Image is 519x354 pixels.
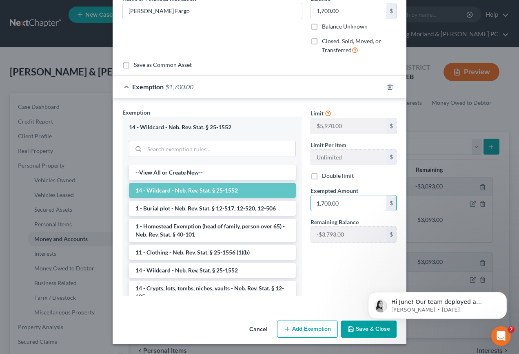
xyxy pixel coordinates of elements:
li: --View All or Create New-- [129,165,296,180]
span: Exemption [132,83,164,91]
li: 14 - Wildcard - Neb. Rev. Stat. § 25-1552 [129,183,296,198]
input: 0.00 [311,3,386,19]
span: Hi June! Our team deployed a solution for your firm's filing errors. Because we have no access to... [35,24,141,87]
li: 14 - Wildcard - Neb. Rev. Stat. § 25-1552 [129,263,296,278]
input: Enter name... [123,3,302,19]
input: -- [311,227,386,242]
iframe: Intercom notifications message [356,275,519,332]
span: $1,700.00 [165,83,193,91]
li: 1 - Homestead Exemption (head of family, person over 65) - Neb. Rev. Stat. § 40-101 [129,219,296,242]
label: Double limit [322,172,354,180]
label: Remaining Balance [311,218,359,226]
div: $ [386,195,396,211]
div: 14 - Wildcard - Neb. Rev. Stat. § 25-1552 [129,124,296,131]
label: Save as Common Asset [134,61,192,69]
span: Closed, Sold, Moved, or Transferred [322,38,381,53]
li: 14 - Crypts, lots, tombs, niches, vaults - Neb. Rev. Stat. § 12-605 [129,281,296,304]
div: $ [386,227,396,242]
button: Save & Close [341,321,397,338]
span: Exemption [122,109,150,116]
label: Balance Unknown [322,22,368,31]
span: 7 [508,326,515,333]
button: Cancel [243,321,274,338]
li: 11 - Clothing - Neb. Rev. Stat. § 25-1556 (1)(b) [129,245,296,260]
span: Limit [311,110,324,117]
input: -- [311,150,386,165]
input: 0.00 [311,195,386,211]
button: Add Exemption [277,321,338,338]
input: Search exemption rules... [144,141,295,157]
p: Message from Lindsey, sent 3d ago [35,31,141,39]
iframe: Intercom live chat [491,326,511,346]
input: -- [311,118,386,134]
div: $ [386,150,396,165]
span: Exempted Amount [311,187,358,194]
div: $ [386,3,396,19]
div: $ [386,118,396,134]
li: 1 - Burial plot - Neb. Rev. Stat. § 12-517, 12-520, 12-506 [129,201,296,216]
label: Limit Per Item [311,141,346,149]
